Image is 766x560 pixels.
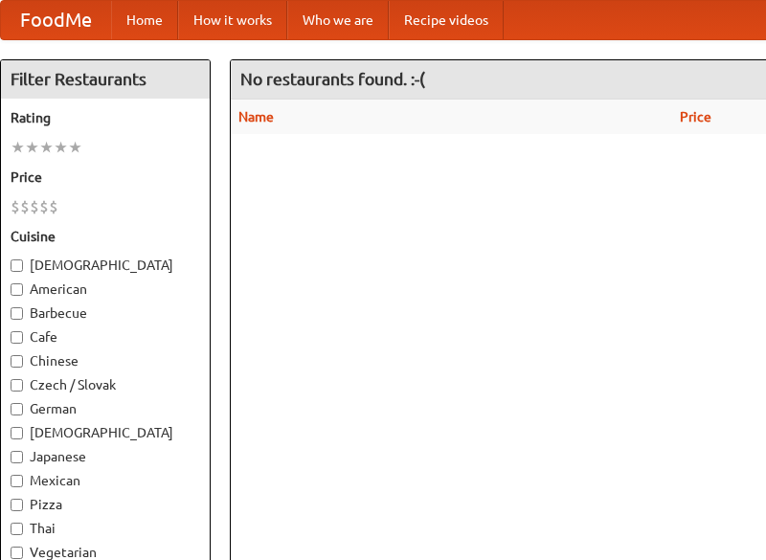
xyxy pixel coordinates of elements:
li: ★ [11,137,25,158]
li: ★ [25,137,39,158]
li: $ [49,196,58,217]
input: Cafe [11,331,23,344]
a: How it works [178,1,287,39]
input: Mexican [11,475,23,487]
a: FoodMe [1,1,111,39]
label: [DEMOGRAPHIC_DATA] [11,423,200,442]
a: Price [680,109,711,124]
h5: Rating [11,108,200,127]
a: Home [111,1,178,39]
li: ★ [68,137,82,158]
a: Who we are [287,1,389,39]
h4: Filter Restaurants [1,60,210,99]
input: German [11,403,23,415]
input: Vegetarian [11,547,23,559]
label: American [11,280,200,299]
label: Pizza [11,495,200,514]
li: $ [30,196,39,217]
label: Cafe [11,327,200,347]
label: Mexican [11,471,200,490]
input: [DEMOGRAPHIC_DATA] [11,427,23,439]
li: $ [20,196,30,217]
label: Barbecue [11,303,200,323]
label: Japanese [11,447,200,466]
li: ★ [39,137,54,158]
h5: Cuisine [11,227,200,246]
li: $ [11,196,20,217]
input: Japanese [11,451,23,463]
label: Chinese [11,351,200,370]
input: Barbecue [11,307,23,320]
label: German [11,399,200,418]
input: [DEMOGRAPHIC_DATA] [11,259,23,272]
input: Thai [11,523,23,535]
input: American [11,283,23,296]
li: ★ [54,137,68,158]
label: Thai [11,519,200,538]
input: Czech / Slovak [11,379,23,392]
label: Czech / Slovak [11,375,200,394]
a: Name [238,109,274,124]
input: Chinese [11,355,23,368]
li: $ [39,196,49,217]
input: Pizza [11,499,23,511]
label: [DEMOGRAPHIC_DATA] [11,256,200,275]
a: Recipe videos [389,1,504,39]
ng-pluralize: No restaurants found. :-( [240,70,425,88]
h5: Price [11,168,200,187]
